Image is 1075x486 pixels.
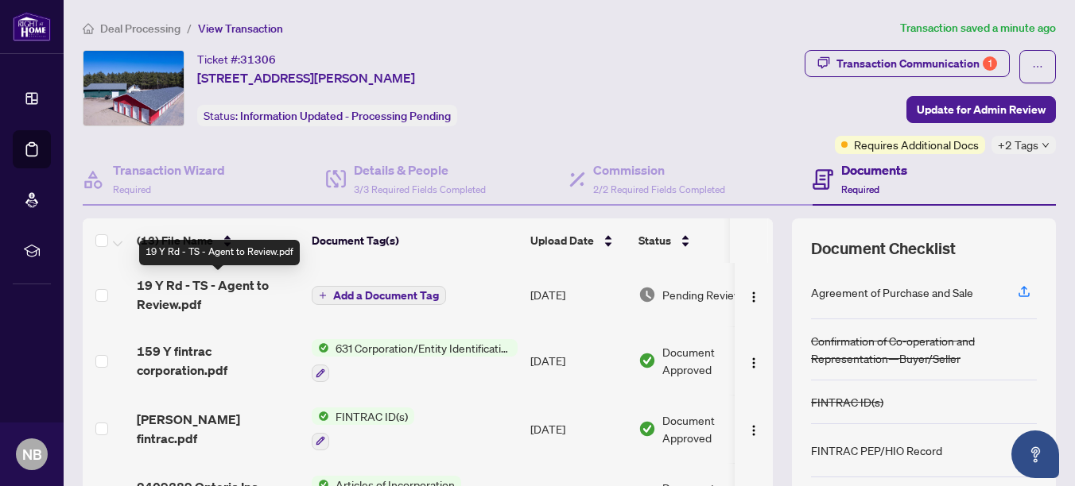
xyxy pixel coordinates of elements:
[130,218,305,263] th: (13) File Name
[312,407,414,450] button: Status IconFINTRAC ID(s)
[240,109,451,123] span: Information Updated - Processing Pending
[841,160,907,179] h4: Documents
[530,232,594,249] span: Upload Date
[1042,141,1050,149] span: down
[113,160,225,179] h4: Transaction Wizard
[741,416,766,442] button: Logo
[906,96,1056,123] button: Update for Admin Review
[638,286,656,303] img: Document Status
[841,183,879,195] span: Required
[811,237,956,260] span: Document Checklist
[197,50,276,68] div: Ticket #:
[524,263,632,326] td: [DATE]
[524,326,632,395] td: [DATE]
[113,183,151,195] span: Required
[900,19,1056,37] article: Transaction saved a minute ago
[137,410,299,448] span: [PERSON_NAME] fintrac.pdf
[329,339,518,357] span: 631 Corporation/Entity Identification InformationRecord
[312,339,518,382] button: Status Icon631 Corporation/Entity Identification InformationRecord
[197,68,415,87] span: [STREET_ADDRESS][PERSON_NAME]
[312,286,446,305] button: Add a Document Tag
[741,282,766,307] button: Logo
[240,52,276,67] span: 31306
[593,160,725,179] h4: Commission
[354,160,486,179] h4: Details & People
[998,136,1038,154] span: +2 Tags
[524,395,632,463] td: [DATE]
[22,443,42,465] span: NB
[747,291,760,303] img: Logo
[1011,430,1059,478] button: Open asap
[1032,61,1043,72] span: ellipsis
[593,183,725,195] span: 2/2 Required Fields Completed
[354,183,486,195] span: 3/3 Required Fields Completed
[333,290,439,301] span: Add a Document Tag
[319,291,327,299] span: plus
[137,276,299,314] span: 19 Y Rd - TS - Agent to Review.pdf
[811,283,973,301] div: Agreement of Purchase and Sale
[638,420,656,438] img: Document Status
[632,218,767,263] th: Status
[805,50,1010,77] button: Transaction Communication1
[312,339,329,357] img: Status Icon
[187,19,192,37] li: /
[747,424,760,437] img: Logo
[137,341,299,380] span: 159 Y fintrac corporation.pdf
[741,348,766,373] button: Logo
[638,352,656,369] img: Document Status
[662,411,761,446] span: Document Approved
[137,232,213,249] span: (13) File Name
[13,12,51,41] img: logo
[524,218,632,263] th: Upload Date
[305,218,524,263] th: Document Tag(s)
[83,23,94,34] span: home
[139,240,300,265] div: 19 Y Rd - TS - Agent to Review.pdf
[312,407,329,425] img: Status Icon
[83,51,184,125] img: IMG-X12059802_1.jpg
[198,21,283,36] span: View Transaction
[197,105,457,126] div: Status:
[811,442,942,459] div: FINTRAC PEP/HIO Record
[747,357,760,369] img: Logo
[662,343,761,378] span: Document Approved
[329,407,414,425] span: FINTRAC ID(s)
[836,51,997,76] div: Transaction Communication
[100,21,180,36] span: Deal Processing
[811,393,883,411] div: FINTRAC ID(s)
[638,232,671,249] span: Status
[662,286,742,303] span: Pending Review
[917,97,1046,122] span: Update for Admin Review
[854,136,979,153] span: Requires Additional Docs
[983,56,997,71] div: 1
[312,285,446,306] button: Add a Document Tag
[811,332,1037,367] div: Confirmation of Co-operation and Representation—Buyer/Seller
